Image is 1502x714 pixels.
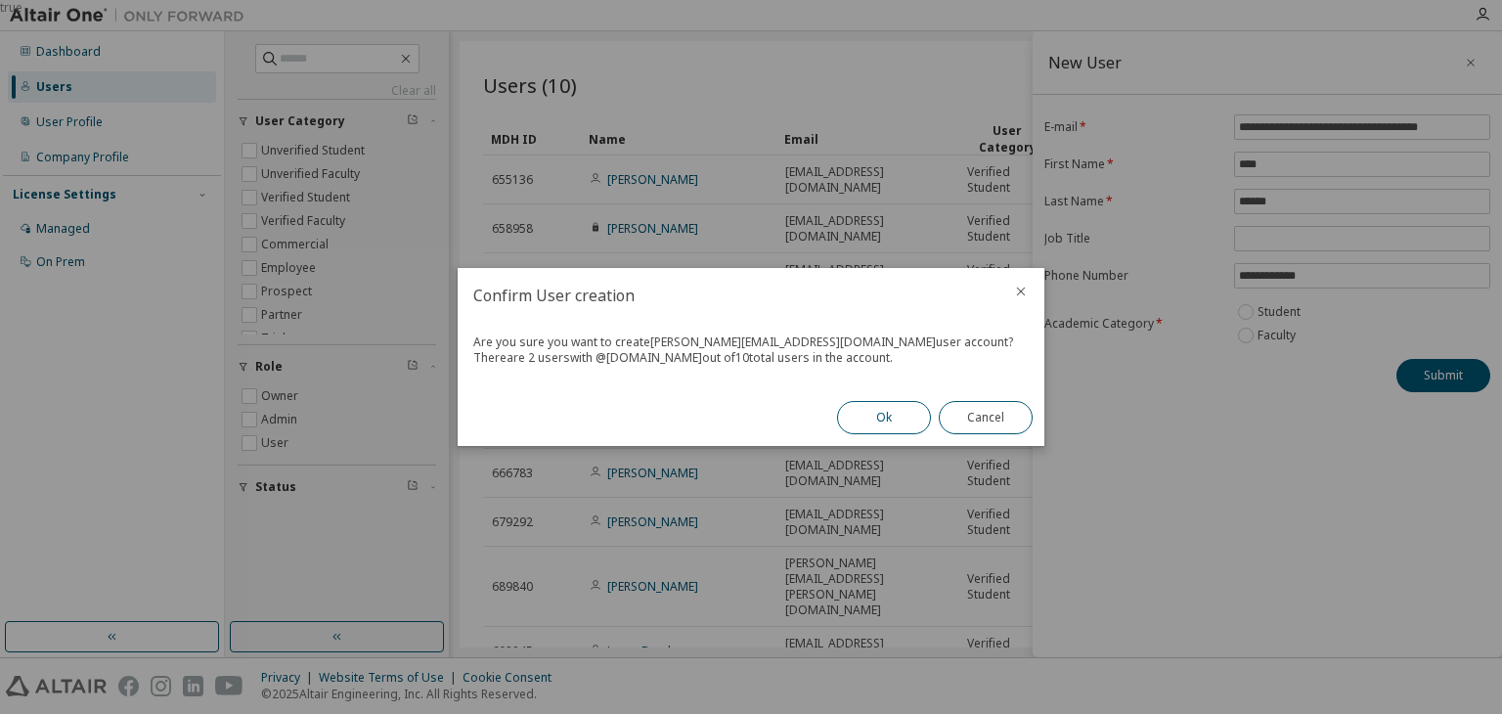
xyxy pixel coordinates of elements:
button: Ok [837,401,931,434]
button: Cancel [939,401,1033,434]
h2: Confirm User creation [458,268,997,323]
div: There are 2 users with @ [DOMAIN_NAME] out of 10 total users in the account. [473,350,1029,366]
div: Are you sure you want to create [PERSON_NAME][EMAIL_ADDRESS][DOMAIN_NAME] user account? [473,335,1029,350]
button: close [1013,284,1029,299]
